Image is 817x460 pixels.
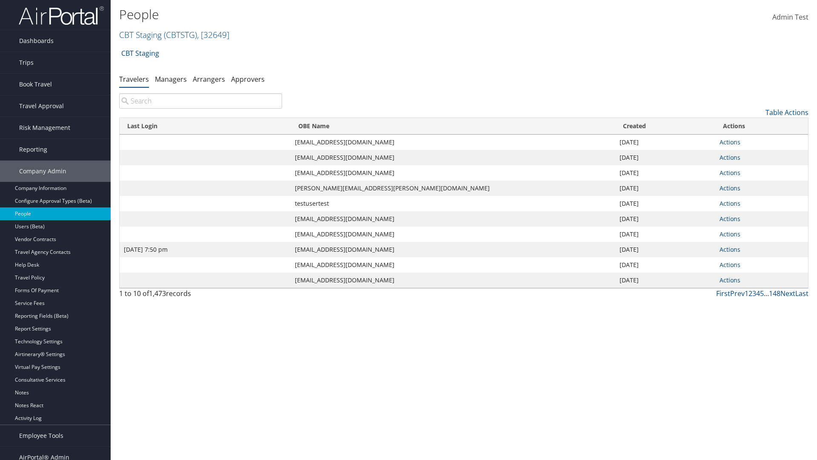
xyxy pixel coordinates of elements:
td: [DATE] 7:50 pm [120,242,291,257]
h1: People [119,6,579,23]
input: Search [119,93,282,109]
span: Reporting [19,139,47,160]
td: [DATE] [615,181,715,196]
a: Travelers [119,75,149,84]
a: Table Actions [766,108,808,117]
th: Actions [715,118,808,135]
a: Actions [720,138,740,146]
span: Risk Management [19,117,70,138]
a: Arrangers [193,75,225,84]
td: [DATE] [615,242,715,257]
a: Managers [155,75,187,84]
a: 2 [748,289,752,298]
td: [DATE] [615,273,715,288]
a: 5 [760,289,764,298]
a: Actions [720,169,740,177]
a: Actions [720,199,740,207]
a: Next [780,289,795,298]
a: CBT Staging [121,45,159,62]
a: 3 [752,289,756,298]
span: Travel Approval [19,95,64,117]
td: [EMAIL_ADDRESS][DOMAIN_NAME] [291,257,615,273]
span: Admin Test [772,12,808,22]
td: [EMAIL_ADDRESS][DOMAIN_NAME] [291,227,615,242]
div: 1 to 10 of records [119,288,282,303]
a: Actions [720,276,740,284]
a: Actions [720,230,740,238]
td: [EMAIL_ADDRESS][DOMAIN_NAME] [291,150,615,165]
a: Admin Test [772,4,808,31]
th: OBE Name: activate to sort column ascending [291,118,615,135]
td: [EMAIL_ADDRESS][DOMAIN_NAME] [291,273,615,288]
a: 1 [745,289,748,298]
td: [EMAIL_ADDRESS][DOMAIN_NAME] [291,135,615,150]
td: [DATE] [615,211,715,227]
td: [DATE] [615,135,715,150]
span: ( CBTSTG ) [164,29,197,40]
td: [DATE] [615,150,715,165]
td: [EMAIL_ADDRESS][DOMAIN_NAME] [291,165,615,181]
a: Prev [730,289,745,298]
a: Last [795,289,808,298]
td: [DATE] [615,227,715,242]
span: Book Travel [19,74,52,95]
a: First [716,289,730,298]
th: Last Login: activate to sort column ascending [120,118,291,135]
a: 148 [769,289,780,298]
span: , [ 32649 ] [197,29,229,40]
td: [EMAIL_ADDRESS][DOMAIN_NAME] [291,242,615,257]
span: 1,473 [149,289,166,298]
span: Company Admin [19,161,66,182]
a: CBT Staging [119,29,229,40]
a: Actions [720,245,740,253]
span: Dashboards [19,30,54,52]
td: testusertest [291,196,615,211]
th: Created: activate to sort column ascending [615,118,715,135]
a: Actions [720,261,740,269]
td: [EMAIL_ADDRESS][DOMAIN_NAME] [291,211,615,227]
span: … [764,289,769,298]
img: airportal-logo.png [19,6,104,26]
a: 4 [756,289,760,298]
a: Actions [720,215,740,223]
td: [DATE] [615,257,715,273]
td: [DATE] [615,196,715,211]
a: Actions [720,153,740,161]
td: [DATE] [615,165,715,181]
span: Employee Tools [19,425,63,446]
a: Approvers [231,75,265,84]
td: [PERSON_NAME][EMAIL_ADDRESS][PERSON_NAME][DOMAIN_NAME] [291,181,615,196]
span: Trips [19,52,34,73]
a: Actions [720,184,740,192]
